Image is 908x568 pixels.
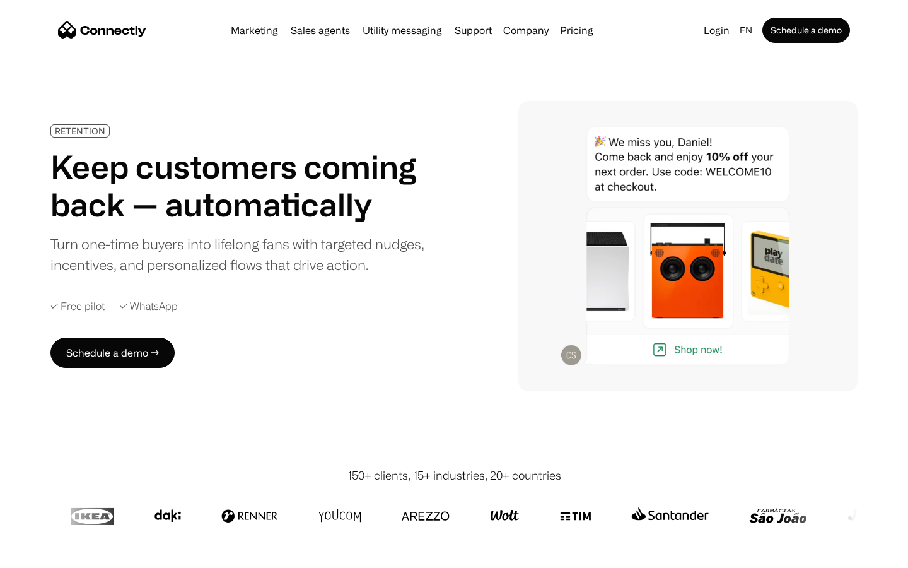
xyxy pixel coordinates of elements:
[555,25,598,35] a: Pricing
[740,21,752,39] div: en
[286,25,355,35] a: Sales agents
[226,25,283,35] a: Marketing
[735,21,760,39] div: en
[347,467,561,484] div: 150+ clients, 15+ industries, 20+ countries
[25,546,76,564] ul: Language list
[50,300,105,312] div: ✓ Free pilot
[358,25,447,35] a: Utility messaging
[55,126,105,136] div: RETENTION
[450,25,497,35] a: Support
[50,234,434,275] div: Turn one-time buyers into lifelong fans with targeted nudges, incentives, and personalized flows ...
[120,300,178,312] div: ✓ WhatsApp
[503,21,549,39] div: Company
[50,148,434,223] h1: Keep customers coming back — automatically
[499,21,552,39] div: Company
[58,21,146,40] a: home
[50,338,175,368] a: Schedule a demo →
[699,21,735,39] a: Login
[762,18,850,43] a: Schedule a demo
[13,545,76,564] aside: Language selected: English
